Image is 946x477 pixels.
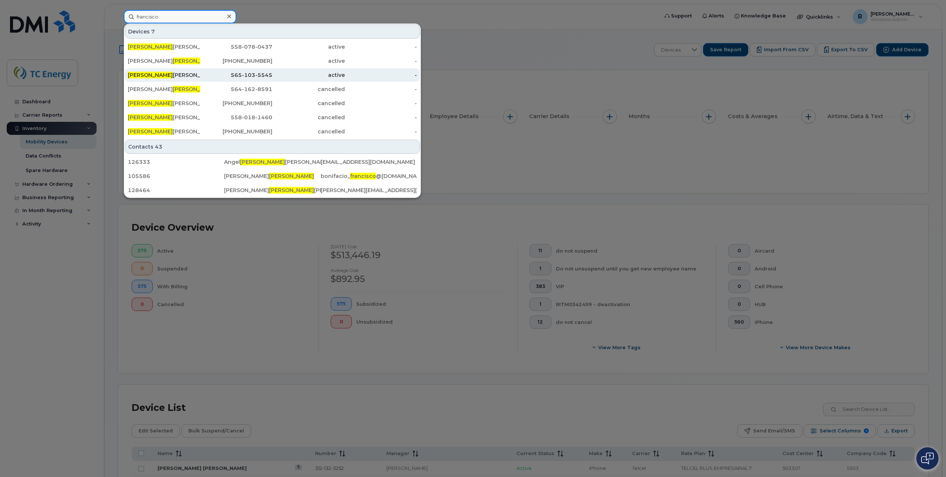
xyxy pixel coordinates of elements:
div: 105586 [128,172,224,180]
div: 558-018-1460 [200,114,273,121]
div: cancelled [272,114,345,121]
div: active [272,43,345,51]
div: Contacts [125,140,420,154]
div: [PHONE_NUMBER] [200,128,273,135]
img: Open chat [921,452,934,464]
div: - [345,128,417,135]
div: - [345,57,417,65]
div: [PERSON_NAME] [PERSON_NAME] [224,186,320,194]
span: francisco [350,173,376,179]
div: - [345,43,417,51]
span: 43 [155,143,162,150]
span: [PERSON_NAME] [173,58,218,64]
div: Angel [PERSON_NAME] [PERSON_NAME] [224,158,320,166]
div: cancelled [272,85,345,93]
div: [PERSON_NAME][EMAIL_ADDRESS][DOMAIN_NAME] [321,186,417,194]
div: 564-162-8591 [200,85,273,93]
div: [PERSON_NAME] [PERSON_NAME] [128,85,200,93]
div: bonifacio_ @[DOMAIN_NAME] [321,172,417,180]
a: [PERSON_NAME][PERSON_NAME][PHONE_NUMBER]cancelled- [125,125,420,138]
span: [PERSON_NAME] [128,100,173,107]
a: [PERSON_NAME][PERSON_NAME]565-103-5545active- [125,68,420,82]
div: [PERSON_NAME] [128,71,200,79]
a: 126333Angel[PERSON_NAME][PERSON_NAME] [PERSON_NAME][EMAIL_ADDRESS][DOMAIN_NAME] [125,155,420,169]
div: 565-103-5545 [200,71,273,79]
a: [PERSON_NAME][PERSON_NAME]558-078-0437active- [125,40,420,53]
div: active [272,71,345,79]
div: [PERSON_NAME] [224,172,320,180]
div: [PERSON_NAME] [128,100,200,107]
a: [PERSON_NAME][PERSON_NAME]558-018-1460cancelled- [125,111,420,124]
div: [EMAIL_ADDRESS][DOMAIN_NAME] [321,158,417,166]
span: [PERSON_NAME] [128,72,173,78]
div: - [345,100,417,107]
a: 105586[PERSON_NAME][PERSON_NAME]bonifacio_francisco@[DOMAIN_NAME] [125,169,420,183]
div: [PHONE_NUMBER] [200,100,273,107]
a: [PERSON_NAME][PERSON_NAME][PHONE_NUMBER]cancelled- [125,97,420,110]
span: [PERSON_NAME] [173,86,218,93]
a: [PERSON_NAME][PERSON_NAME][PERSON_NAME]564-162-8591cancelled- [125,82,420,96]
span: [PERSON_NAME] [128,128,173,135]
div: - [345,71,417,79]
div: [PERSON_NAME] [128,43,200,51]
div: 128464 [128,186,224,194]
div: - [345,114,417,121]
span: [PERSON_NAME] [269,173,314,179]
span: [PERSON_NAME] [269,187,314,194]
div: [PHONE_NUMBER] [200,57,273,65]
div: 126333 [128,158,224,166]
div: active [272,57,345,65]
div: cancelled [272,100,345,107]
div: [PERSON_NAME] [PERSON_NAME] [128,57,200,65]
div: [PERSON_NAME] [128,114,200,121]
div: - [345,85,417,93]
span: [PERSON_NAME] [240,159,285,165]
div: Devices [125,25,420,39]
span: [PERSON_NAME] [128,114,173,121]
a: [PERSON_NAME][PERSON_NAME][PERSON_NAME][PHONE_NUMBER]active- [125,54,420,68]
span: [PERSON_NAME] [128,43,173,50]
div: 558-078-0437 [200,43,273,51]
div: cancelled [272,128,345,135]
div: [PERSON_NAME] [128,128,200,135]
a: 128464[PERSON_NAME][PERSON_NAME][PERSON_NAME][PERSON_NAME][EMAIL_ADDRESS][DOMAIN_NAME] [125,184,420,197]
span: 7 [151,28,155,35]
